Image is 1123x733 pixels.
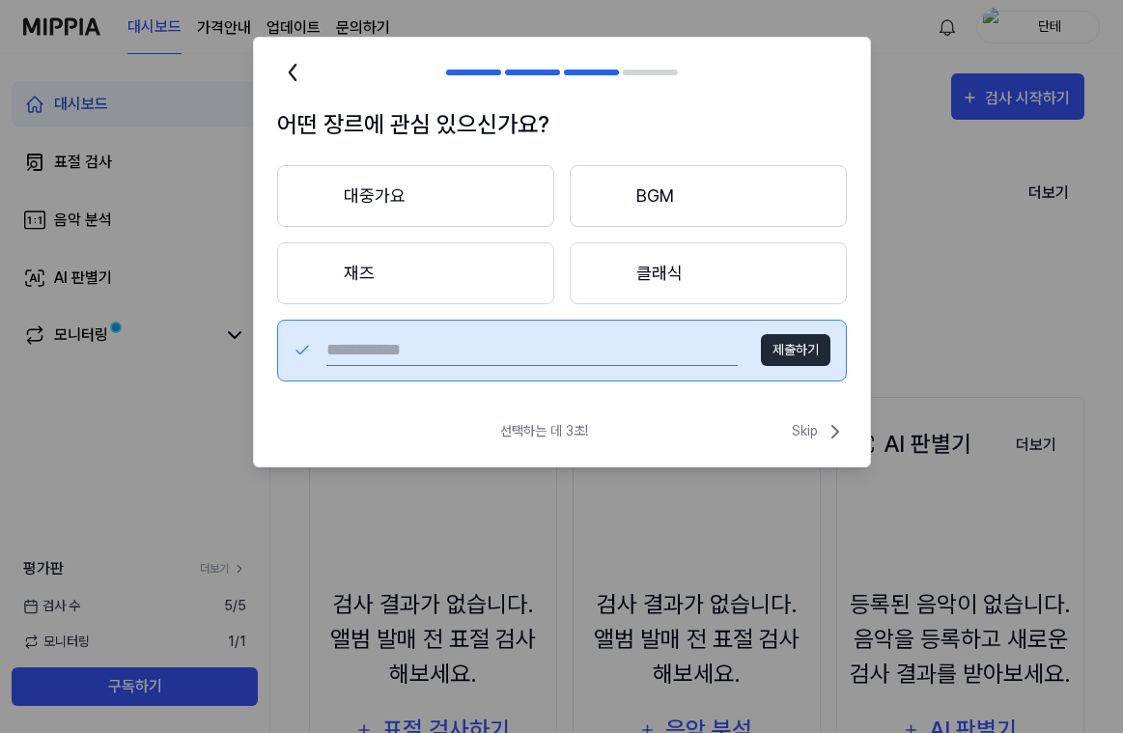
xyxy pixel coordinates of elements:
button: 제출하기 [761,334,830,366]
button: 대중가요 [277,165,554,227]
button: 재즈 [277,242,554,304]
button: BGM [570,165,847,227]
span: Skip [792,420,847,443]
h1: 어떤 장르에 관심 있으신가요? [277,107,847,142]
button: 클래식 [570,242,847,304]
span: 선택하는 데 3초! [500,421,588,441]
button: Skip [788,420,847,443]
